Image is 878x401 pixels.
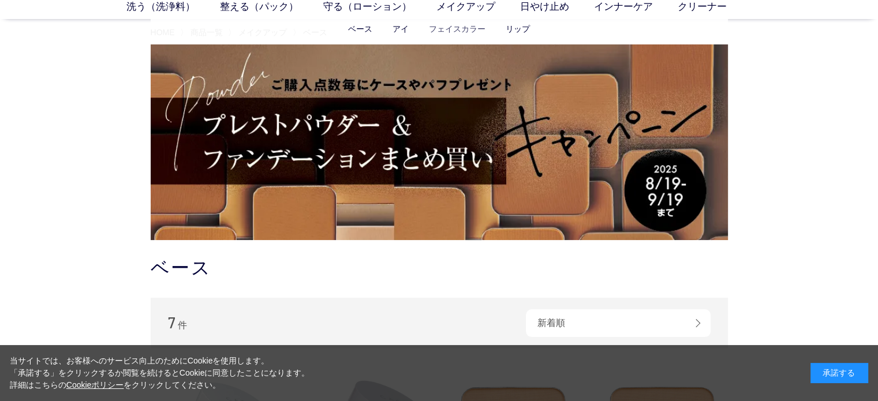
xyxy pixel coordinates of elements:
[66,380,124,389] a: Cookieポリシー
[348,24,372,33] a: ベース
[178,320,187,330] span: 件
[151,256,728,280] h1: ベース
[810,363,868,383] div: 承諾する
[10,355,310,391] div: 当サイトでは、お客様へのサービス向上のためにCookieを使用します。 「承諾する」をクリックするか閲覧を続けるとCookieに同意したことになります。 詳細はこちらの をクリックしてください。
[526,309,711,337] div: 新着順
[168,313,175,331] span: 7
[506,24,530,33] a: リップ
[393,24,409,33] a: アイ
[429,24,485,33] a: フェイスカラー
